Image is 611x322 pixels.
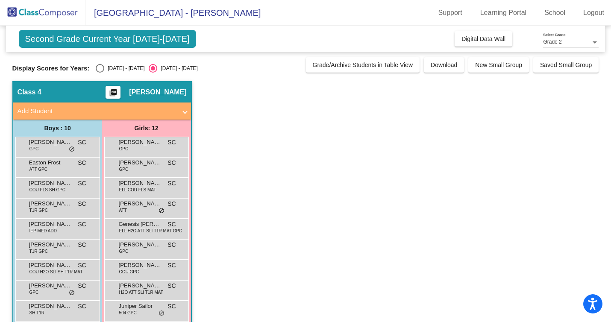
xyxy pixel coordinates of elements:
[29,220,72,228] span: [PERSON_NAME]
[106,86,120,99] button: Print Students Details
[119,281,162,290] span: [PERSON_NAME]
[96,64,197,73] mat-radio-group: Select an option
[29,207,48,214] span: T1R GPC
[78,240,86,249] span: SC
[119,261,162,269] span: [PERSON_NAME]
[12,64,90,72] span: Display Scores for Years:
[19,30,196,48] span: Second Grade Current Year [DATE]-[DATE]
[104,64,144,72] div: [DATE] - [DATE]
[167,138,176,147] span: SC
[431,61,457,68] span: Download
[167,179,176,188] span: SC
[159,310,164,317] span: do_not_disturb_alt
[29,248,48,255] span: T1R GPC
[159,208,164,214] span: do_not_disturb_alt
[78,179,86,188] span: SC
[29,261,72,269] span: [PERSON_NAME]
[157,64,197,72] div: [DATE] - [DATE]
[102,120,191,137] div: Girls: 12
[29,240,72,249] span: [PERSON_NAME]
[119,158,162,167] span: [PERSON_NAME]
[129,88,186,97] span: [PERSON_NAME]
[29,199,72,208] span: [PERSON_NAME]
[78,199,86,208] span: SC
[29,269,83,275] span: COU H2O SLI SH T1R MAT
[13,120,102,137] div: Boys : 10
[167,199,176,208] span: SC
[29,158,72,167] span: Easton Frost
[167,261,176,270] span: SC
[538,6,572,20] a: School
[29,310,44,316] span: SH T1R
[78,261,86,270] span: SC
[78,220,86,229] span: SC
[119,166,129,173] span: GPC
[167,158,176,167] span: SC
[78,302,86,311] span: SC
[18,88,41,97] span: Class 4
[29,228,57,234] span: IEP MED ADD
[29,179,72,187] span: [PERSON_NAME]
[119,240,162,249] span: [PERSON_NAME]
[119,187,156,193] span: ELL COU FLS MAT
[29,289,39,296] span: GPC
[29,302,72,310] span: [PERSON_NAME]
[424,57,464,73] button: Download
[119,248,129,255] span: GPC
[432,6,469,20] a: Support
[29,146,39,152] span: GPC
[29,166,47,173] span: ATT GPC
[29,281,72,290] span: [PERSON_NAME]
[473,6,534,20] a: Learning Portal
[119,302,162,310] span: Juniper Sailor
[85,6,261,20] span: [GEOGRAPHIC_DATA] - [PERSON_NAME]
[119,220,162,228] span: Genesis [PERSON_NAME]
[119,289,163,296] span: H2O ATT SLI T1R MAT
[540,61,592,68] span: Saved Small Group
[78,281,86,290] span: SC
[18,106,176,116] mat-panel-title: Add Student
[468,57,529,73] button: New Small Group
[167,281,176,290] span: SC
[306,57,420,73] button: Grade/Archive Students in Table View
[119,138,162,146] span: [PERSON_NAME]
[119,199,162,208] span: [PERSON_NAME]
[455,31,512,47] button: Digital Data Wall
[13,102,191,120] mat-expansion-panel-header: Add Student
[69,146,75,153] span: do_not_disturb_alt
[119,146,129,152] span: GPC
[167,302,176,311] span: SC
[119,207,127,214] span: ATT
[29,138,72,146] span: [PERSON_NAME]
[119,228,182,234] span: ELL H2O ATT SLI T1R MAT GPC
[78,158,86,167] span: SC
[119,310,137,316] span: 504 GPC
[78,138,86,147] span: SC
[108,88,118,100] mat-icon: picture_as_pdf
[119,269,139,275] span: COU GPC
[167,220,176,229] span: SC
[313,61,413,68] span: Grade/Archive Students in Table View
[475,61,522,68] span: New Small Group
[69,290,75,296] span: do_not_disturb_alt
[29,187,65,193] span: COU FLS SH GPC
[461,35,505,42] span: Digital Data Wall
[543,39,561,45] span: Grade 2
[576,6,611,20] a: Logout
[167,240,176,249] span: SC
[533,57,599,73] button: Saved Small Group
[119,179,162,187] span: [PERSON_NAME]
